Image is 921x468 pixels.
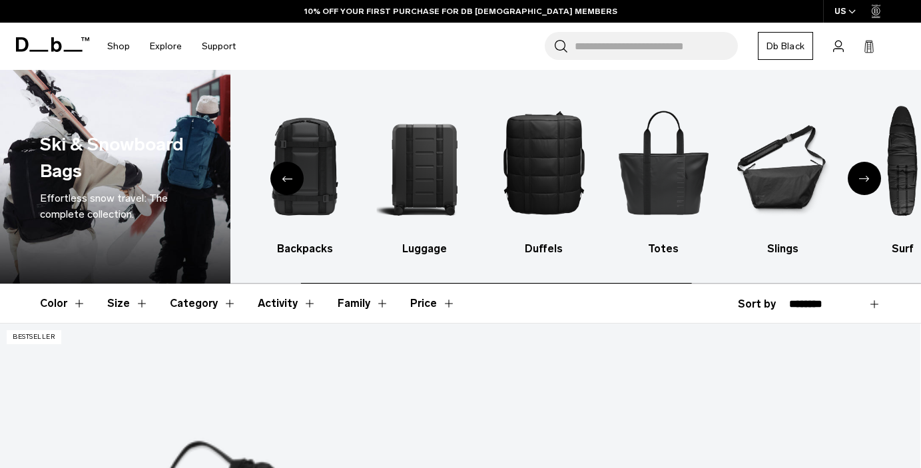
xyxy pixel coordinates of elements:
button: Toggle Filter [338,284,389,323]
img: Db [137,90,233,234]
img: Db [735,90,831,234]
nav: Main Navigation [97,23,246,70]
h3: Duffels [496,241,592,257]
h3: Luggage [376,241,472,257]
button: Toggle Price [410,284,456,323]
span: Effortless snow travel: The complete collection. [40,192,168,220]
img: Db [615,90,711,234]
h3: Backpacks [257,241,353,257]
button: Toggle Filter [170,284,236,323]
img: Db [257,90,353,234]
h3: Slings [735,241,831,257]
li: 2 / 10 [257,90,353,257]
a: Shop [107,23,130,70]
div: Previous slide [270,162,304,195]
a: Db Duffels [496,90,592,257]
h3: All products [137,241,233,257]
a: Db Totes [615,90,711,257]
div: Next slide [848,162,881,195]
img: Db [496,90,592,234]
li: 4 / 10 [496,90,592,257]
a: Db Backpacks [257,90,353,257]
button: Toggle Filter [258,284,316,323]
p: Bestseller [7,330,61,344]
button: Toggle Filter [107,284,149,323]
li: 6 / 10 [735,90,831,257]
img: Db [376,90,472,234]
h3: Totes [615,241,711,257]
a: 10% OFF YOUR FIRST PURCHASE FOR DB [DEMOGRAPHIC_DATA] MEMBERS [304,5,617,17]
a: Db Slings [735,90,831,257]
a: Db Black [758,32,813,60]
li: 5 / 10 [615,90,711,257]
a: Explore [150,23,182,70]
button: Toggle Filter [40,284,86,323]
h1: Ski & Snowboard Bags [40,131,186,185]
li: 3 / 10 [376,90,472,257]
a: Db All products [137,90,233,257]
a: Support [202,23,236,70]
li: 1 / 10 [137,90,233,257]
a: Db Luggage [376,90,472,257]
